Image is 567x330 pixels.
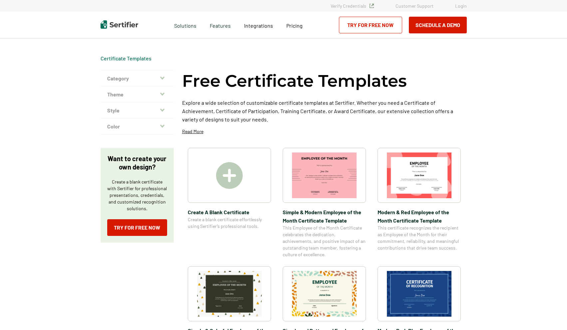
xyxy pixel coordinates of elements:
[387,152,451,198] img: Modern & Red Employee of the Month Certificate Template
[283,225,366,258] span: This Employee of the Month Certificate celebrates the dedication, achievements, and positive impa...
[101,55,151,62] div: Breadcrumb
[283,208,366,225] span: Simple & Modern Employee of the Month Certificate Template
[387,271,451,317] img: Modern Dark Blue Employee of the Month Certificate Template
[283,148,366,258] a: Simple & Modern Employee of the Month Certificate TemplateSimple & Modern Employee of the Month C...
[292,271,357,317] img: Simple and Patterned Employee of the Month Certificate Template
[101,86,174,102] button: Theme
[174,21,196,29] span: Solutions
[244,21,273,29] a: Integrations
[182,128,203,135] p: Read More
[107,154,167,171] p: Want to create your own design?
[101,55,151,62] span: Certificate Templates
[101,102,174,118] button: Style
[331,3,374,9] a: Verify Credentials
[182,98,467,123] p: Explore a wide selection of customizable certificate templates at Sertifier. Whether you need a C...
[188,208,271,216] span: Create A Blank Certificate
[197,271,262,317] img: Simple & Colorful Employee of the Month Certificate Template
[101,20,138,29] img: Sertifier | Digital Credentialing Platform
[107,179,167,212] p: Create a blank certificate with Sertifier for professional presentations, credentials, and custom...
[339,17,402,33] a: Try for Free Now
[396,3,433,9] a: Customer Support
[101,70,174,86] button: Category
[378,208,461,225] span: Modern & Red Employee of the Month Certificate Template
[101,118,174,134] button: Color
[216,162,243,189] img: Create A Blank Certificate
[455,3,467,9] a: Login
[286,21,303,29] a: Pricing
[210,21,231,29] span: Features
[107,219,167,236] a: Try for Free Now
[101,55,151,61] a: Certificate Templates
[188,216,271,230] span: Create a blank certificate effortlessly using Sertifier’s professional tools.
[182,70,407,92] h1: Free Certificate Templates
[378,148,461,258] a: Modern & Red Employee of the Month Certificate TemplateModern & Red Employee of the Month Certifi...
[370,4,374,8] img: Verified
[286,22,303,29] span: Pricing
[378,225,461,251] span: This certificate recognizes the recipient as Employee of the Month for their commitment, reliabil...
[244,22,273,29] span: Integrations
[292,152,357,198] img: Simple & Modern Employee of the Month Certificate Template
